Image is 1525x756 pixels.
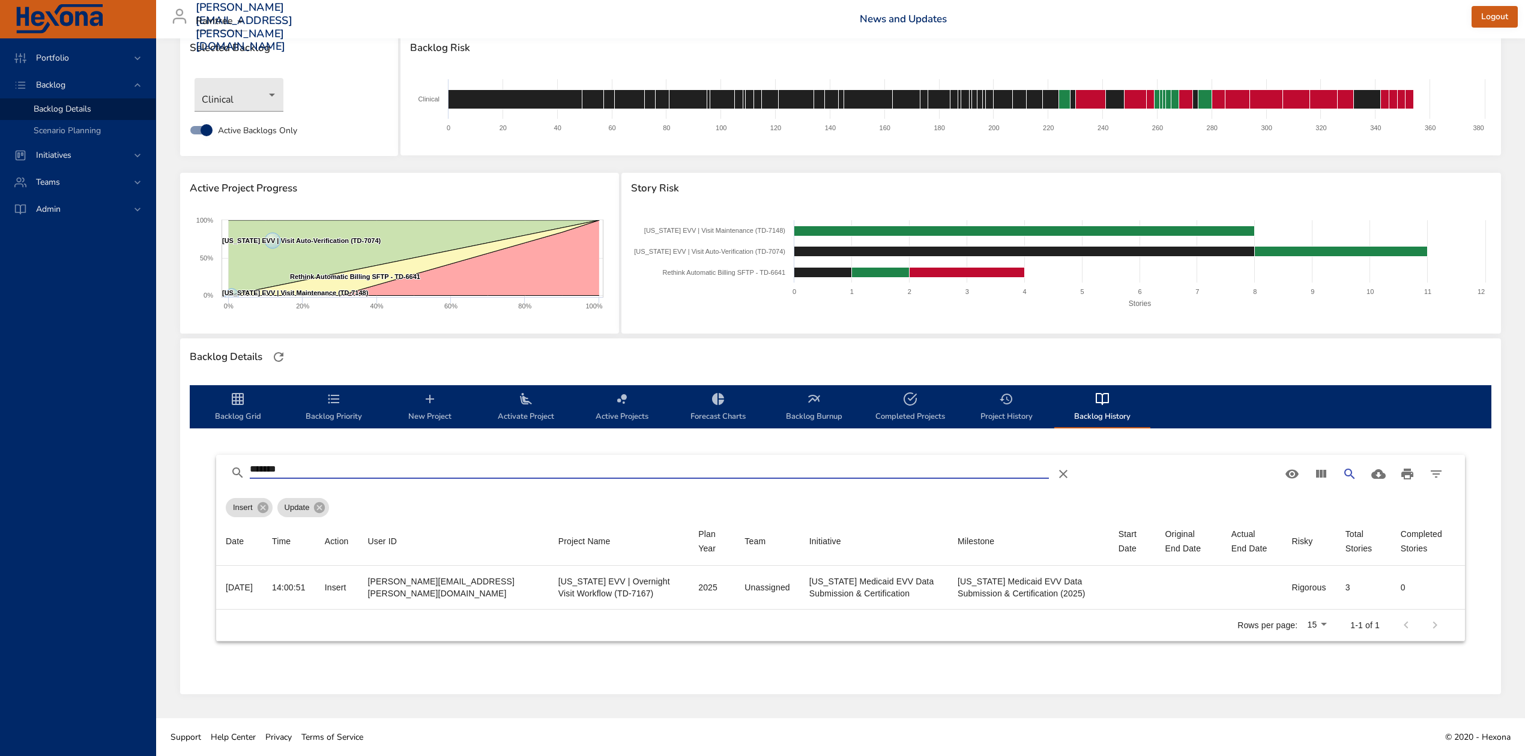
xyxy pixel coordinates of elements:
text: 0 [793,288,796,295]
div: [PERSON_NAME][EMAIL_ADDRESS][PERSON_NAME][DOMAIN_NAME] [368,575,539,599]
div: [US_STATE] Medicaid EVV Data Submission & Certification (2025) [958,575,1099,599]
text: Clinical [418,95,439,103]
text: [US_STATE] EVV | Visit Auto-Verification (TD-7074) [634,248,785,255]
span: Active Project Progress [190,182,609,194]
text: 100 [716,124,726,131]
div: User ID [368,534,397,548]
text: 6 [1138,288,1141,295]
p: Rows per page: [1237,619,1297,631]
text: 2 [907,288,911,295]
span: Activate Project [485,392,567,424]
text: [US_STATE] EVV | Visit Maintenance (TD-7148) [222,289,369,296]
span: Team [744,534,790,548]
a: Privacy [261,724,297,751]
div: Action [325,534,349,548]
div: Sort [1345,527,1382,556]
text: 140 [825,124,836,131]
span: Portfolio [26,52,79,64]
div: Team [744,534,766,548]
text: 60% [444,302,458,310]
text: 12 [1478,288,1485,295]
img: Hexona [14,4,104,34]
text: Rethink Automatic Billing SFTP - TD-6641 [662,269,785,276]
span: Completed Projects [869,392,951,424]
span: Help Center [211,731,256,743]
span: Active Projects [581,392,663,424]
text: 120 [770,124,781,131]
div: Sort [272,534,291,548]
span: Privacy [265,731,292,743]
text: 4 [1022,288,1026,295]
div: Milestone [958,534,994,548]
span: Backlog History [1061,392,1143,424]
p: 1-1 of 1 [1350,619,1380,631]
text: 80 [663,124,671,131]
div: Table Toolbar [216,455,1465,493]
text: 20% [296,302,309,310]
div: Clinical [195,78,283,112]
text: 0% [204,292,213,299]
div: Sort [226,534,244,548]
div: Rigorous [1291,581,1326,593]
span: Scenario Planning [34,125,101,136]
div: Insert [325,581,349,593]
div: Total Stories [1345,527,1382,556]
button: Standard Views [1278,460,1306,488]
div: Insert [226,498,273,517]
div: Update [277,498,330,517]
text: 240 [1098,124,1108,131]
span: Project History [965,392,1047,424]
div: Sort [368,534,397,548]
span: Backlog [26,79,75,91]
span: Forecast Charts [677,392,759,424]
text: 320 [1316,124,1327,131]
text: 9 [1311,288,1314,295]
div: Raintree [196,12,247,31]
span: Logout [1481,10,1508,25]
text: 200 [989,124,1000,131]
text: 360 [1425,124,1436,131]
span: Story Risk [631,182,1491,194]
div: Unassigned [744,581,790,593]
text: 100% [585,302,602,310]
button: Print [1393,460,1422,488]
text: 1 [850,288,854,295]
h3: [PERSON_NAME][EMAIL_ADDRESS][PERSON_NAME][DOMAIN_NAME] [196,1,292,53]
text: 220 [1043,124,1054,131]
input: Search [250,460,1049,479]
button: Filter Table [1422,460,1451,488]
span: Completed Stories [1401,527,1455,556]
span: Initiative [809,534,938,548]
text: 5 [1080,288,1084,295]
text: 180 [934,124,945,131]
text: 100% [196,217,213,224]
span: Backlog Priority [293,392,375,424]
text: 380 [1473,124,1484,131]
text: [US_STATE] EVV | Visit Maintenance (TD-7148) [644,227,785,234]
text: 20 [500,124,507,131]
span: Original End Date [1165,527,1212,556]
text: 8 [1253,288,1257,295]
span: Insert [226,502,260,514]
div: Sort [1401,527,1455,556]
span: User ID [368,534,539,548]
div: Start Date [1119,527,1146,556]
div: Actual End Date [1231,527,1273,556]
div: Date [226,534,244,548]
div: Plan Year [698,527,725,556]
text: Rethink Automatic Billing SFTP - TD-6641 [290,273,420,280]
div: Backlog Details [186,347,266,367]
div: Sort [325,534,349,548]
span: Terms of Service [301,731,363,743]
span: Backlog Risk [410,42,1491,54]
text: 160 [880,124,890,131]
text: 300 [1261,124,1272,131]
text: 80% [518,302,531,310]
div: Initiative [809,534,841,548]
text: 60 [609,124,616,131]
span: Time [272,534,306,548]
